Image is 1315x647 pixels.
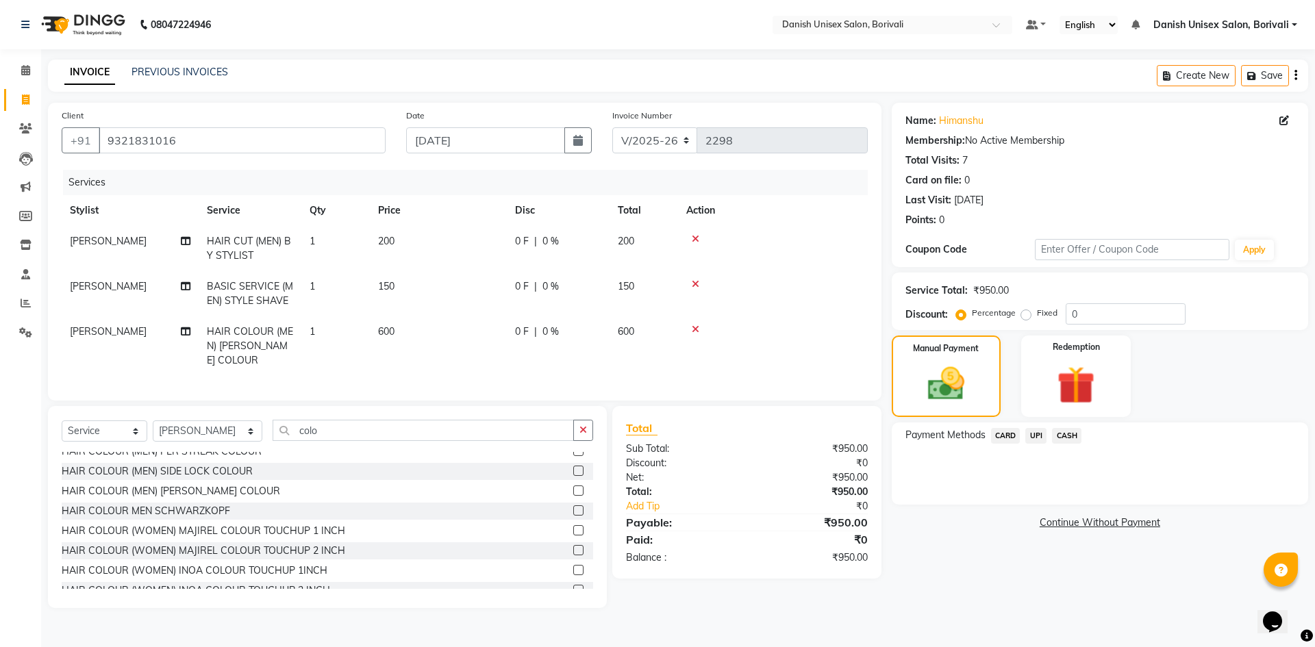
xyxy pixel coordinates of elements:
div: HAIR COLOUR (WOMEN) MAJIREL COLOUR TOUCHUP 2 INCH [62,544,345,558]
span: Danish Unisex Salon, Borivali [1153,18,1289,32]
button: +91 [62,127,100,153]
th: Service [199,195,301,226]
div: 0 [964,173,970,188]
label: Fixed [1037,307,1057,319]
div: ₹950.00 [973,283,1009,298]
label: Date [406,110,425,122]
div: ₹0 [747,456,877,470]
div: ₹0 [747,531,877,548]
span: 0 % [542,234,559,249]
span: 0 % [542,325,559,339]
span: 1 [310,280,315,292]
div: HAIR COLOUR (WOMEN) INOA COLOUR TOUCHUP 2 INCH [62,583,330,598]
div: HAIR COLOUR (WOMEN) MAJIREL COLOUR TOUCHUP 1 INCH [62,524,345,538]
img: _cash.svg [916,363,976,405]
span: CARD [991,428,1020,444]
span: | [534,234,537,249]
div: Service Total: [905,283,968,298]
div: Card on file: [905,173,962,188]
div: Discount: [905,307,948,322]
div: Sub Total: [616,442,747,456]
div: ₹950.00 [747,514,877,531]
b: 08047224946 [151,5,211,44]
button: Create New [1157,65,1236,86]
a: Continue Without Payment [894,516,1305,530]
label: Percentage [972,307,1016,319]
div: ₹950.00 [747,550,877,565]
a: INVOICE [64,60,115,85]
span: 1 [310,325,315,338]
th: Price [370,195,507,226]
span: [PERSON_NAME] [70,235,147,247]
div: [DATE] [954,193,984,207]
span: Total [626,421,657,435]
span: 0 % [542,279,559,294]
th: Disc [507,195,610,226]
div: Discount: [616,456,747,470]
div: ₹0 [768,499,877,513]
button: Save [1241,65,1289,86]
a: Himanshu [939,114,984,128]
input: Search or Scan [273,420,574,441]
div: ₹950.00 [747,442,877,456]
button: Apply [1235,240,1274,260]
div: Name: [905,114,936,128]
input: Search by Name/Mobile/Email/Code [99,127,386,153]
div: Payable: [616,514,747,531]
label: Invoice Number [612,110,672,122]
span: Payment Methods [905,428,986,442]
th: Action [678,195,868,226]
img: _gift.svg [1045,361,1107,409]
span: [PERSON_NAME] [70,280,147,292]
th: Stylist [62,195,199,226]
div: HAIR COLOUR (MEN) [PERSON_NAME] COLOUR [62,484,280,498]
div: Paid: [616,531,747,548]
span: 600 [618,325,634,338]
input: Enter Offer / Coupon Code [1035,239,1229,260]
span: UPI [1025,428,1047,444]
span: 600 [378,325,394,338]
div: Net: [616,470,747,485]
span: 1 [310,235,315,247]
a: Add Tip [616,499,768,513]
div: 7 [962,153,968,168]
div: Coupon Code [905,242,1035,257]
label: Client [62,110,84,122]
div: HAIR COLOUR (WOMEN) INOA COLOUR TOUCHUP 1INCH [62,563,327,578]
div: No Active Membership [905,134,1294,148]
span: 150 [378,280,394,292]
div: HAIR COLOUR MEN SCHWARZKOPF [62,504,230,518]
span: HAIR COLOUR (MEN) [PERSON_NAME] COLOUR [207,325,293,366]
div: Total: [616,485,747,499]
img: logo [35,5,129,44]
span: | [534,279,537,294]
div: Balance : [616,550,747,565]
span: 200 [378,235,394,247]
div: Points: [905,213,936,227]
th: Qty [301,195,370,226]
div: Membership: [905,134,965,148]
label: Manual Payment [913,342,979,355]
div: 0 [939,213,944,227]
a: PREVIOUS INVOICES [131,66,228,78]
span: 0 F [515,325,529,339]
span: 150 [618,280,634,292]
span: HAIR CUT (MEN) BY STYLIST [207,235,291,262]
div: Last Visit: [905,193,951,207]
span: 0 F [515,234,529,249]
div: Services [63,170,878,195]
div: ₹950.00 [747,470,877,485]
div: ₹950.00 [747,485,877,499]
div: Total Visits: [905,153,960,168]
span: 200 [618,235,634,247]
iframe: chat widget [1257,592,1301,633]
div: HAIR COLOUR (MEN) SIDE LOCK COLOUR [62,464,253,479]
div: HAIR COLOUR (MEN) PER STREAK COLOUR [62,444,262,459]
span: | [534,325,537,339]
span: BASIC SERVICE (MEN) STYLE SHAVE [207,280,293,307]
span: CASH [1052,428,1081,444]
th: Total [610,195,678,226]
span: [PERSON_NAME] [70,325,147,338]
label: Redemption [1053,341,1100,353]
span: 0 F [515,279,529,294]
